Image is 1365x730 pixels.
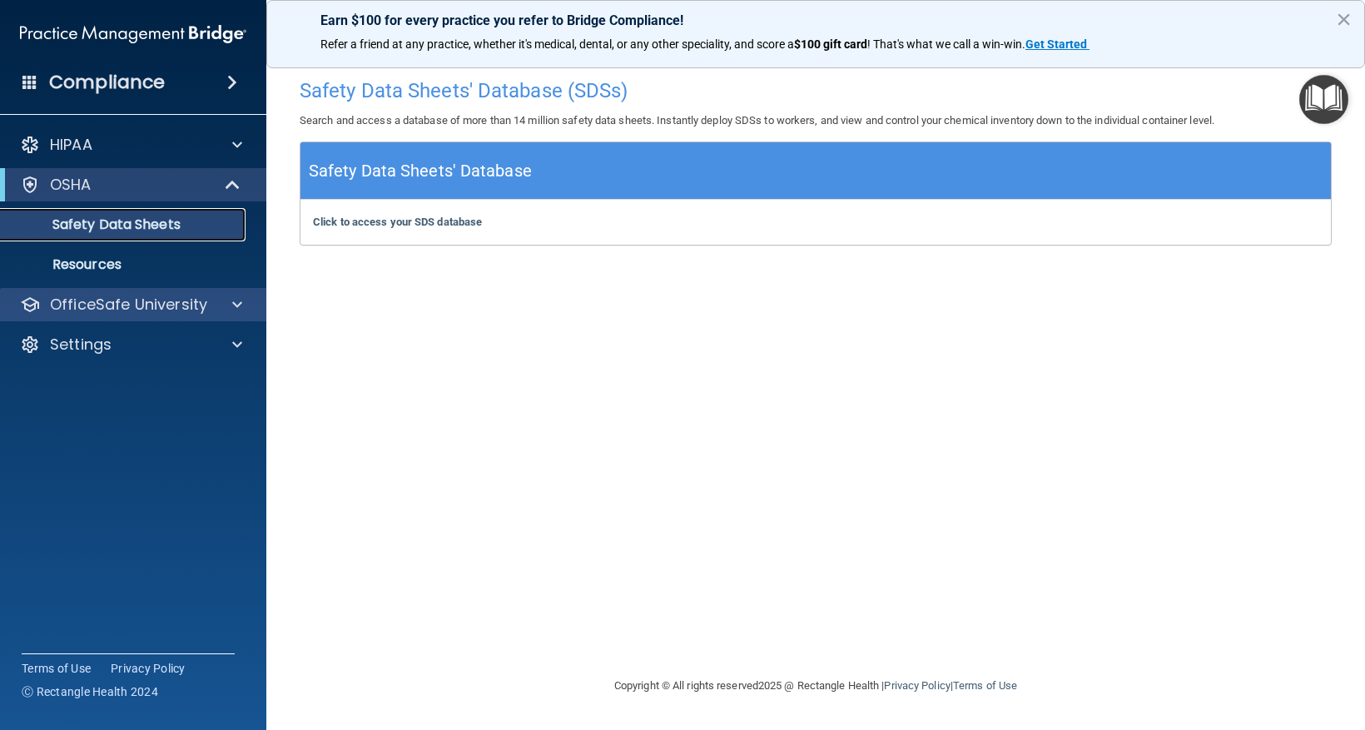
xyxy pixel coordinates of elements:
[867,37,1025,51] span: ! That's what we call a win-win.
[111,660,186,677] a: Privacy Policy
[50,175,92,195] p: OSHA
[320,37,794,51] span: Refer a friend at any practice, whether it's medical, dental, or any other speciality, and score a
[50,295,207,315] p: OfficeSafe University
[50,135,92,155] p: HIPAA
[1025,37,1090,51] a: Get Started
[22,683,158,700] span: Ⓒ Rectangle Health 2024
[22,660,91,677] a: Terms of Use
[20,335,242,355] a: Settings
[50,335,112,355] p: Settings
[953,679,1017,692] a: Terms of Use
[20,175,241,195] a: OSHA
[320,12,1311,28] p: Earn $100 for every practice you refer to Bridge Compliance!
[512,659,1119,713] div: Copyright © All rights reserved 2025 @ Rectangle Health | |
[11,256,238,273] p: Resources
[49,71,165,94] h4: Compliance
[309,156,532,186] h5: Safety Data Sheets' Database
[794,37,867,51] strong: $100 gift card
[20,17,246,51] img: PMB logo
[11,216,238,233] p: Safety Data Sheets
[1025,37,1087,51] strong: Get Started
[300,80,1332,102] h4: Safety Data Sheets' Database (SDSs)
[1336,6,1352,32] button: Close
[884,679,950,692] a: Privacy Policy
[20,135,242,155] a: HIPAA
[1299,75,1348,124] button: Open Resource Center
[300,111,1332,131] p: Search and access a database of more than 14 million safety data sheets. Instantly deploy SDSs to...
[313,216,482,228] a: Click to access your SDS database
[20,295,242,315] a: OfficeSafe University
